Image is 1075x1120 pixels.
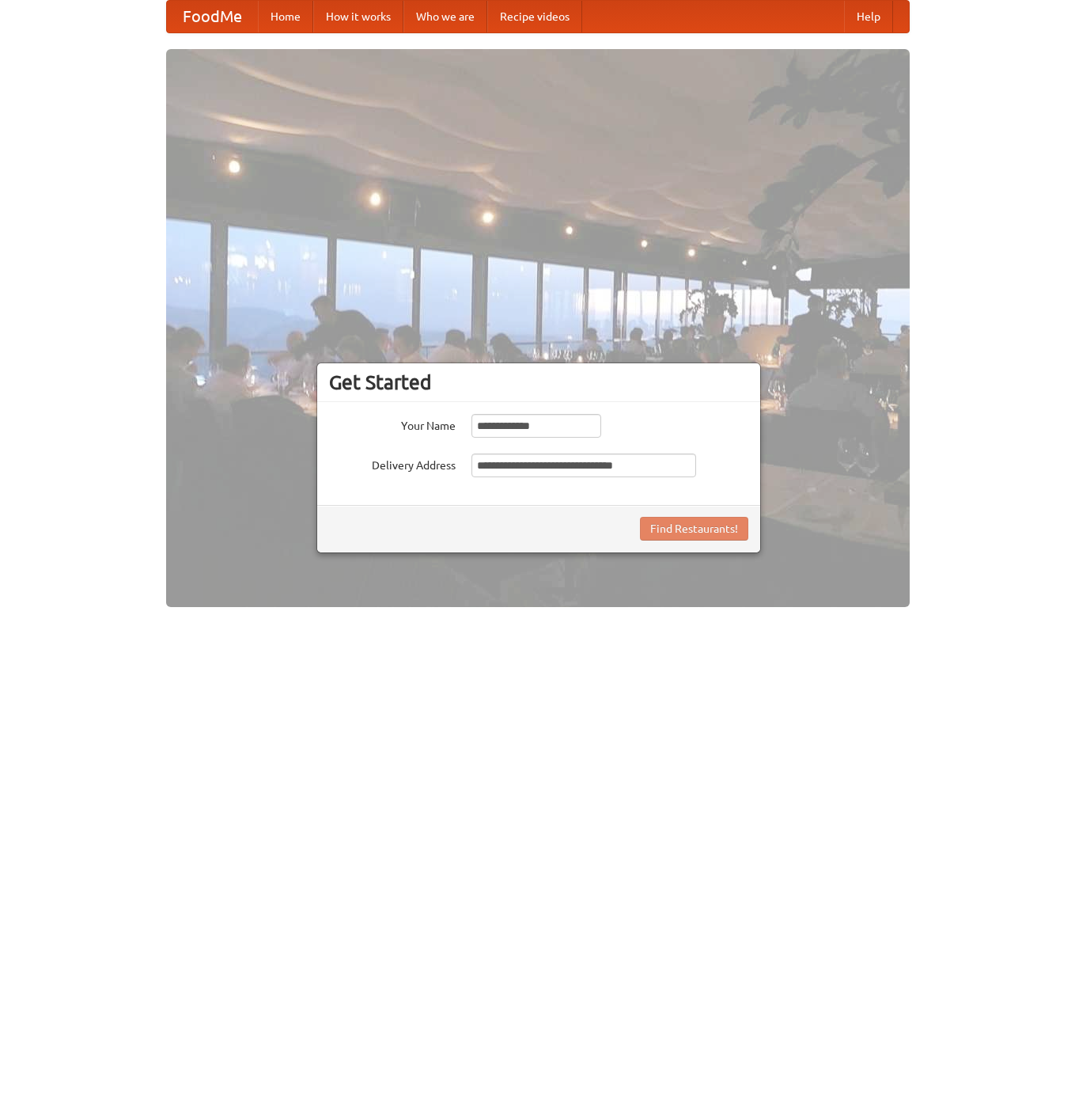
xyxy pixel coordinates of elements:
[329,454,456,473] label: Delivery Address
[329,414,456,434] label: Your Name
[329,370,748,394] h3: Get Started
[487,1,582,32] a: Recipe videos
[844,1,893,32] a: Help
[403,1,487,32] a: Who we are
[640,517,748,541] button: Find Restaurants!
[313,1,403,32] a: How it works
[167,1,258,32] a: FoodMe
[258,1,313,32] a: Home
